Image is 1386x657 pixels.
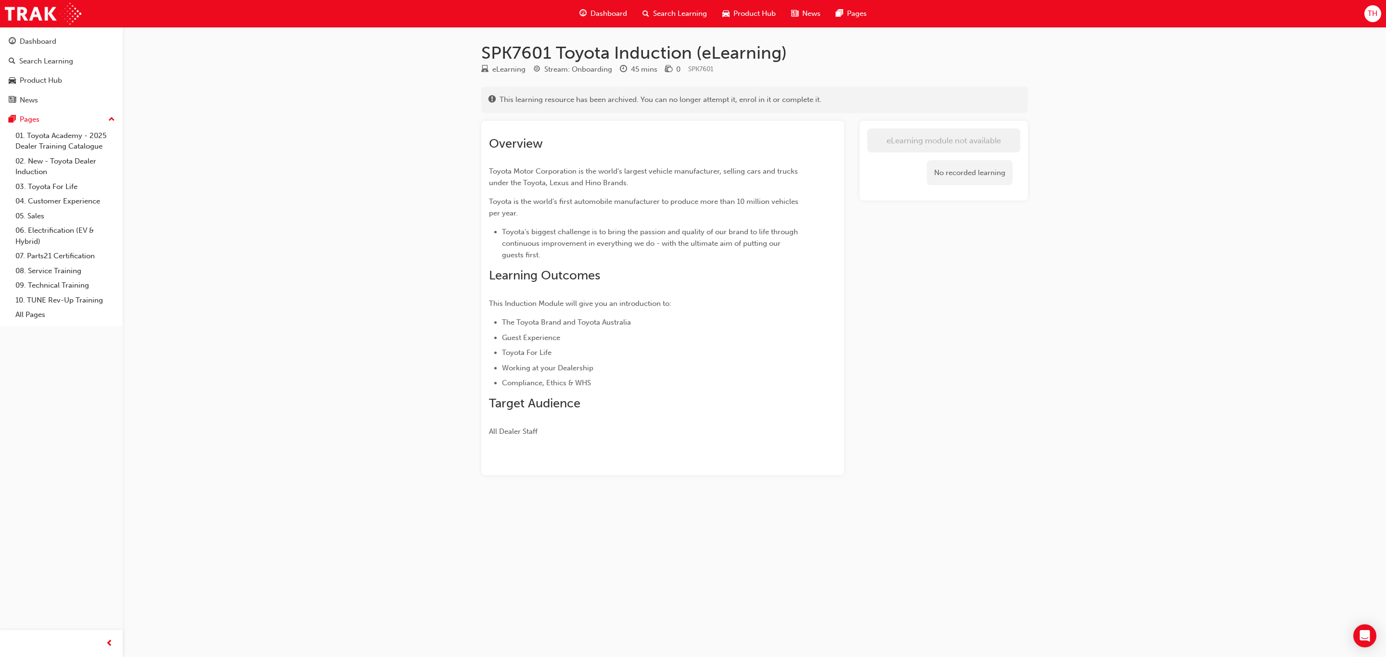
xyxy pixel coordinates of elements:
[665,63,680,76] div: Price
[500,94,821,105] span: This learning resource has been archived. You can no longer attempt it, enrol in it or complete it.
[488,96,496,104] span: exclaim-icon
[688,65,714,73] span: Learning resource code
[4,52,119,70] a: Search Learning
[12,307,119,322] a: All Pages
[12,194,119,209] a: 04. Customer Experience
[642,8,649,20] span: search-icon
[9,38,16,46] span: guage-icon
[12,264,119,278] a: 08. Service Training
[635,4,715,24] a: search-iconSearch Learning
[653,8,707,19] span: Search Learning
[489,396,580,411] span: Target Audience
[20,75,62,86] div: Product Hub
[502,318,631,327] span: The Toyota Brand and Toyota Australia
[867,128,1020,152] button: eLearning module not available
[12,249,119,264] a: 07. Parts21 Certification
[847,8,867,19] span: Pages
[12,209,119,224] a: 05. Sales
[502,379,591,387] span: Compliance, Ethics & WHS
[12,278,119,293] a: 09. Technical Training
[1364,5,1381,22] button: TH
[836,8,843,20] span: pages-icon
[19,56,73,67] div: Search Learning
[4,33,119,51] a: Dashboard
[489,299,671,308] span: This Induction Module will give you an introduction to:
[481,63,526,76] div: Type
[665,65,672,74] span: money-icon
[108,114,115,126] span: up-icon
[590,8,627,19] span: Dashboard
[489,268,600,283] span: Learning Outcomes
[502,348,552,357] span: Toyota For Life
[631,64,657,75] div: 45 mins
[802,8,821,19] span: News
[489,427,538,436] span: All Dealer Staff
[544,64,612,75] div: Stream: Onboarding
[733,8,776,19] span: Product Hub
[12,223,119,249] a: 06. Electrification (EV & Hybrid)
[9,76,16,85] span: car-icon
[620,63,657,76] div: Duration
[12,293,119,308] a: 10. TUNE Rev-Up Training
[502,333,560,342] span: Guest Experience
[12,179,119,194] a: 03. Toyota For Life
[4,111,119,128] button: Pages
[502,227,800,259] span: Toyota's biggest challenge is to bring the passion and quality of our brand to life through conti...
[533,63,612,76] div: Stream
[533,65,540,74] span: target-icon
[4,72,119,89] a: Product Hub
[722,8,730,20] span: car-icon
[828,4,874,24] a: pages-iconPages
[791,8,798,20] span: news-icon
[676,64,680,75] div: 0
[572,4,635,24] a: guage-iconDashboard
[12,128,119,154] a: 01. Toyota Academy - 2025 Dealer Training Catalogue
[927,160,1013,186] div: No recorded learning
[20,36,56,47] div: Dashboard
[620,65,627,74] span: clock-icon
[1353,624,1376,647] div: Open Intercom Messenger
[20,95,38,106] div: News
[492,64,526,75] div: eLearning
[5,3,81,25] img: Trak
[1368,8,1377,19] span: TH
[489,167,800,187] span: Toyota Motor Corporation is the world's largest vehicle manufacturer, selling cars and trucks und...
[20,114,39,125] div: Pages
[9,115,16,124] span: pages-icon
[4,31,119,111] button: DashboardSearch LearningProduct HubNews
[9,96,16,105] span: news-icon
[9,57,15,66] span: search-icon
[489,136,543,151] span: Overview
[481,42,1028,63] h1: SPK7601 Toyota Induction (eLearning)
[489,197,800,217] span: Toyota is the world's first automobile manufacturer to produce more than 10 million vehicles per ...
[481,65,488,74] span: learningResourceType_ELEARNING-icon
[579,8,587,20] span: guage-icon
[12,154,119,179] a: 02. New - Toyota Dealer Induction
[106,638,113,650] span: prev-icon
[783,4,828,24] a: news-iconNews
[4,91,119,109] a: News
[715,4,783,24] a: car-iconProduct Hub
[502,364,593,372] span: Working at your Dealership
